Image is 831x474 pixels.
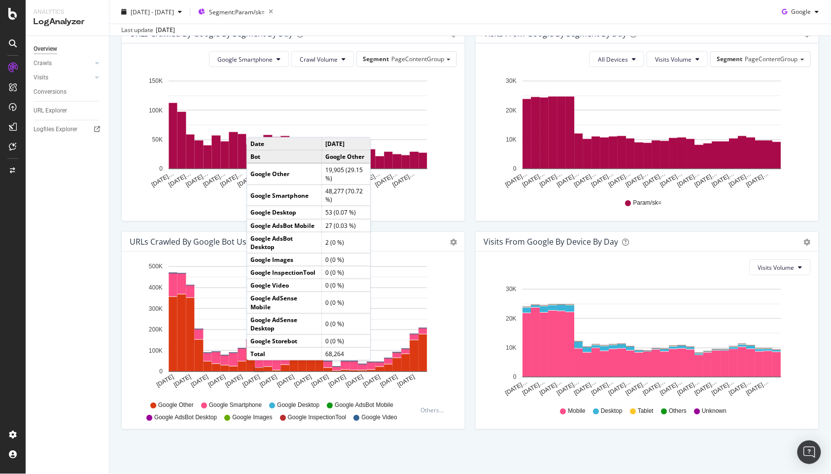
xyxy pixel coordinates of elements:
span: Google AdsBot Mobile [335,401,393,409]
text: [DATE] [362,373,381,389]
div: Overview [34,44,57,54]
span: Crawl Volume [300,55,338,64]
text: 30K [506,286,517,293]
span: Google Video [362,413,398,422]
text: 30K [506,78,517,85]
td: Google Storebot [247,335,321,348]
span: Segment: Param/sk= [209,7,265,16]
td: 0 (0 %) [322,335,371,348]
span: Google AdsBot Desktop [154,413,217,422]
div: Analytics [34,8,101,16]
text: [DATE] [242,373,261,389]
td: Date [247,138,321,150]
div: Visits [34,73,48,83]
a: Overview [34,44,102,54]
text: 0 [513,374,517,381]
text: [DATE] [293,373,313,389]
text: [DATE] [207,373,227,389]
td: 48,277 (70.72 %) [322,185,371,206]
button: All Devices [589,51,644,67]
td: Google AdsBot Desktop [247,232,321,253]
span: PageContentGroup [391,55,444,63]
span: [DATE] - [DATE] [131,7,174,16]
text: 20K [506,107,517,114]
span: Others [669,407,687,415]
text: 500K [149,263,163,270]
div: Last update [121,26,175,35]
text: 20K [506,315,517,322]
span: Google Desktop [277,401,319,409]
td: Google AdsBot Mobile [247,219,321,232]
span: Google Smartphone [209,401,262,409]
td: Total [247,348,321,361]
text: [DATE] [190,373,209,389]
button: Google [778,4,823,20]
td: Google Images [247,254,321,266]
text: [DATE] [396,373,416,389]
div: LogAnalyzer [34,16,101,28]
text: [DATE] [327,373,347,389]
span: Param/sk= [633,199,662,207]
td: 27 (0.03 %) [322,219,371,232]
span: Mobile [568,407,586,415]
div: Conversions [34,87,67,97]
span: Unknown [702,407,727,415]
span: All Devices [598,55,628,64]
span: Visits Volume [655,55,692,64]
text: [DATE] [224,373,244,389]
button: Visits Volume [647,51,708,67]
span: Segment [363,55,389,63]
td: 19,905 (29.15 %) [322,163,371,185]
span: Google Images [232,413,272,422]
span: Segment [717,55,743,63]
span: Google InspectionTool [288,413,346,422]
td: 0 (0 %) [322,279,371,292]
td: [DATE] [322,138,371,150]
td: 2 (0 %) [322,232,371,253]
div: Visits From Google By Device By Day [484,237,618,247]
span: Google Other [158,401,194,409]
text: 10K [506,345,517,352]
td: Google AdSense Desktop [247,313,321,334]
svg: A chart. [484,75,807,189]
text: [DATE] [345,373,364,389]
td: Bot [247,150,321,163]
a: Conversions [34,87,102,97]
svg: A chart. [130,259,453,397]
td: 53 (0.07 %) [322,206,371,219]
a: URL Explorer [34,106,102,116]
text: 200K [149,327,163,333]
td: 0 (0 %) [322,292,371,313]
div: Logfiles Explorer [34,124,77,135]
button: Crawl Volume [291,51,354,67]
text: 0 [159,166,163,173]
td: Google Other [322,150,371,163]
div: URLs Crawled by Google bot User Agent By Day [130,237,305,247]
text: [DATE] [379,373,399,389]
span: Google Smartphone [217,55,273,64]
a: Visits [34,73,92,83]
button: [DATE] - [DATE] [117,4,186,20]
text: [DATE] [311,373,330,389]
text: 150K [149,78,163,85]
td: Google Video [247,279,321,292]
button: Visits Volume [750,259,811,275]
button: Segment:Param/sk= [194,4,277,20]
td: 0 (0 %) [322,313,371,334]
div: Crawls [34,58,52,69]
span: Tablet [638,407,654,415]
div: Others... [420,406,448,414]
div: gear [804,239,811,246]
text: [DATE] [259,373,278,389]
div: A chart. [484,283,807,398]
text: 100K [149,347,163,354]
text: 0 [159,368,163,375]
text: 50K [152,137,163,144]
td: Google Desktop [247,206,321,219]
text: 0 [513,166,517,173]
div: Open Intercom Messenger [797,440,821,464]
text: 400K [149,285,163,292]
td: 68,264 [322,348,371,361]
